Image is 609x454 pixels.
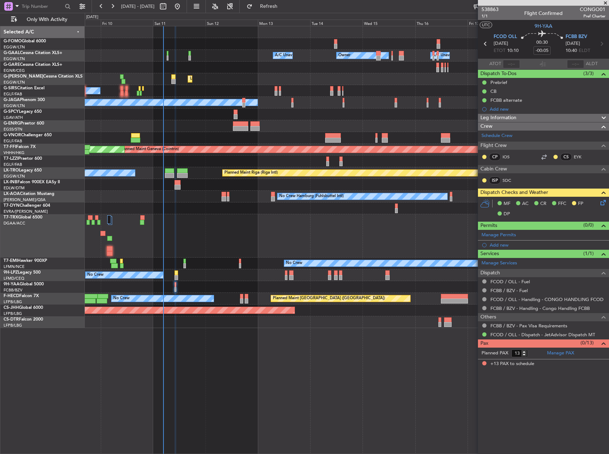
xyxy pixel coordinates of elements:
a: G-VNORChallenger 650 [4,133,52,137]
a: FCBB / BZV - Fuel [490,287,528,294]
div: No Crew [87,270,104,280]
div: ISP [489,176,501,184]
a: EGGW/LTN [4,174,25,179]
a: IOS [503,154,519,160]
a: T7-FFIFalcon 7X [4,145,36,149]
span: G-GAAL [4,51,20,55]
a: FCOD / OLL - Handling - CONGO HANDLING FCOD [490,296,604,302]
span: CR [540,200,546,207]
span: Dispatch [480,269,500,277]
span: LX-AOA [4,192,20,196]
span: 9H-YAA [535,22,552,30]
span: AC [522,200,529,207]
a: Manage PAX [547,350,574,357]
div: Owner [338,50,350,61]
a: EGGW/LTN [4,56,25,62]
div: No Crew [113,293,130,304]
a: LX-TROLegacy 650 [4,168,42,173]
div: FCBB alternate [490,97,522,103]
div: No Crew Hamburg (Fuhlsbuttel Intl) [279,191,344,202]
a: CS-JHHGlobal 6000 [4,306,43,310]
a: G-ENRGPraetor 600 [4,121,44,126]
span: Refresh [254,4,284,9]
span: 10:40 [566,47,577,54]
button: Only With Activity [8,14,77,25]
span: FFC [558,200,566,207]
span: Crew [480,122,493,131]
span: ALDT [586,60,598,68]
span: G-FOMO [4,39,22,43]
span: ETOT [494,47,505,54]
div: Planned Maint Geneva (Cointrin) [120,144,179,155]
a: T7-LZZIPraetor 600 [4,157,42,161]
div: Mon 13 [258,20,310,26]
a: EGSS/STN [4,127,22,132]
div: CB [490,88,496,94]
div: [DATE] [86,14,98,20]
a: EGGW/LTN [4,80,25,85]
div: CP [489,153,501,161]
a: EVRA/[PERSON_NAME] [4,209,48,214]
span: G-SPCY [4,110,19,114]
a: CS-DTRFalcon 2000 [4,317,43,322]
a: Schedule Crew [482,132,512,139]
div: Add new [490,242,605,248]
a: G-[PERSON_NAME]Cessna Citation XLS [4,74,83,79]
a: VHHH/HKG [4,150,25,155]
a: FCBB/BZV [4,287,22,293]
a: LGAV/ATH [4,115,23,120]
a: EYK [574,154,590,160]
span: CS-JHH [4,306,19,310]
a: [PERSON_NAME]/QSA [4,197,46,202]
span: T7-EMI [4,259,17,263]
div: Add new [490,106,605,112]
span: 00:30 [536,39,548,46]
button: UTC [480,22,492,28]
a: G-GAALCessna Citation XLS+ [4,51,62,55]
div: CS [560,153,572,161]
a: EGGW/LTN [4,44,25,50]
a: T7-EMIHawker 900XP [4,259,47,263]
div: A/C Unavailable [275,50,304,61]
span: G-ENRG [4,121,20,126]
span: T7-LZZI [4,157,18,161]
span: FCOD OLL [494,33,517,41]
div: Prebrief [490,79,507,85]
a: G-GARECessna Citation XLS+ [4,63,62,67]
span: Leg Information [480,114,516,122]
span: CONGO01 [580,6,605,13]
span: FCBB BZV [566,33,587,41]
span: Dispatch To-Dos [480,70,516,78]
span: 9H-YAA [4,282,20,286]
span: 538863 [482,6,499,13]
a: LX-AOACitation Mustang [4,192,54,196]
a: LFMN/NCE [4,264,25,269]
div: Tue 14 [310,20,363,26]
span: G-[PERSON_NAME] [4,74,43,79]
span: [DATE] [494,40,508,47]
div: Sat 11 [153,20,205,26]
span: DP [504,211,510,218]
div: Planned Maint Riga (Riga Intl) [224,168,278,178]
button: Refresh [243,1,286,12]
a: Manage Services [482,260,517,267]
a: LFPB/LBG [4,323,22,328]
div: Planned Maint [GEOGRAPHIC_DATA] ([GEOGRAPHIC_DATA]) [273,293,385,304]
span: G-GARE [4,63,20,67]
a: LFPB/LBG [4,299,22,305]
span: 10:10 [507,47,519,54]
a: F-HECDFalcon 7X [4,294,39,298]
span: (3/3) [583,70,594,77]
a: 9H-LPZLegacy 500 [4,270,41,275]
a: G-JAGAPhenom 300 [4,98,45,102]
span: (0/13) [581,339,594,347]
a: LFMD/CEQ [4,276,24,281]
span: 9H-LPZ [4,270,18,275]
span: LX-INB [4,180,17,184]
span: Cabin Crew [480,165,507,173]
a: G-SIRSCitation Excel [4,86,45,90]
span: T7-FFI [4,145,16,149]
a: FCBB / BZV - Handling - Congo Handling FCBB [490,305,590,311]
span: G-VNOR [4,133,21,137]
span: Pref Charter [580,13,605,19]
